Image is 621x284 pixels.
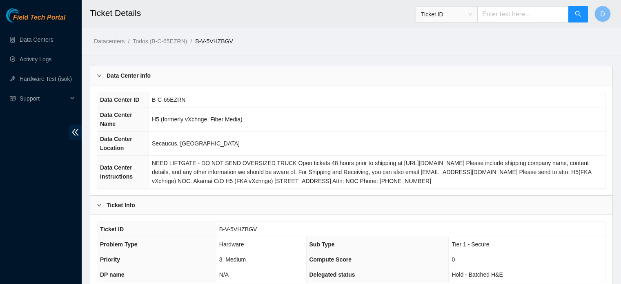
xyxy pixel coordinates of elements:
[20,36,53,43] a: Data Centers
[309,241,335,248] span: Sub Type
[107,71,151,80] b: Data Center Info
[100,112,132,127] span: Data Center Name
[90,196,612,215] div: Ticket Info
[6,8,41,22] img: Akamai Technologies
[190,38,192,45] span: /
[219,226,257,233] span: B-V-5VHZBGV
[152,116,243,123] span: H5 (formerly vXchnge, Fiber Media)
[97,73,102,78] span: right
[107,201,135,210] b: Ticket Info
[20,56,52,63] a: Activity Logs
[97,203,102,208] span: right
[10,96,16,101] span: read
[152,160,591,184] span: NEED LIFTGATE - DO NOT SEND OVERSIZED TRUCK Open tickets 48 hours prior to shipping at [URL][DOMA...
[100,271,125,278] span: DP name
[100,136,132,151] span: Data Center Location
[100,96,139,103] span: Data Center ID
[69,125,82,140] span: double-left
[452,271,503,278] span: Hold - Batched H&E
[94,38,125,45] a: Datacenters
[152,140,240,147] span: Secaucus, [GEOGRAPHIC_DATA]
[575,11,581,18] span: search
[452,241,489,248] span: Tier 1 - Secure
[600,9,605,19] span: D
[452,256,455,263] span: 0
[219,271,229,278] span: N/A
[20,90,68,107] span: Support
[128,38,129,45] span: /
[309,271,355,278] span: Delegated status
[421,8,472,20] span: Ticket ID
[20,76,72,82] a: Hardware Test (isok)
[195,38,233,45] a: B-V-5VHZBGV
[100,226,124,233] span: Ticket ID
[152,96,185,103] span: B-C-65EZRN
[477,6,569,22] input: Enter text here...
[100,164,133,180] span: Data Center Instructions
[219,241,244,248] span: Hardware
[100,241,138,248] span: Problem Type
[219,256,246,263] span: 3. Medium
[13,14,65,22] span: Field Tech Portal
[309,256,352,263] span: Compute Score
[6,15,65,25] a: Akamai TechnologiesField Tech Portal
[594,6,611,22] button: D
[100,256,120,263] span: Priority
[568,6,588,22] button: search
[90,66,612,85] div: Data Center Info
[133,38,187,45] a: Todos (B-C-65EZRN)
